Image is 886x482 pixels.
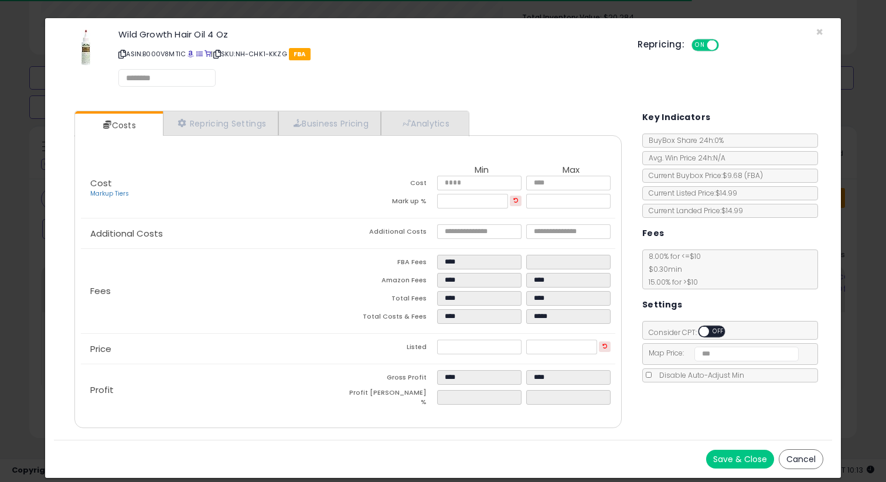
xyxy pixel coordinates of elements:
[81,385,348,395] p: Profit
[118,45,620,63] p: ASIN: B000V8MTIC | SKU: NH-CHK1-KKZG
[75,114,162,137] a: Costs
[744,170,763,180] span: ( FBA )
[81,344,348,354] p: Price
[81,229,348,238] p: Additional Costs
[723,170,763,180] span: $9.68
[205,49,211,59] a: Your listing only
[437,165,526,176] th: Min
[348,291,437,309] td: Total Fees
[81,286,348,296] p: Fees
[348,224,437,242] td: Additional Costs
[526,165,615,176] th: Max
[348,388,437,410] td: Profit [PERSON_NAME] %
[779,449,823,469] button: Cancel
[642,298,682,312] h5: Settings
[278,111,381,135] a: Business Pricing
[348,194,437,212] td: Mark up %
[289,48,311,60] span: FBA
[643,188,737,198] span: Current Listed Price: $14.99
[81,30,90,65] img: 41Y-cvRBYHL._SL60_.jpg
[643,348,799,358] span: Map Price:
[643,251,701,287] span: 8.00 % for <= $10
[188,49,194,59] a: BuyBox page
[348,309,437,327] td: Total Costs & Fees
[348,273,437,291] td: Amazon Fees
[642,110,711,125] h5: Key Indicators
[118,30,620,39] h3: Wild Growth Hair Oil 4 Oz
[163,111,279,135] a: Repricing Settings
[816,23,823,40] span: ×
[706,450,774,469] button: Save & Close
[643,135,724,145] span: BuyBox Share 24h: 0%
[348,340,437,358] td: Listed
[348,255,437,273] td: FBA Fees
[643,206,743,216] span: Current Landed Price: $14.99
[638,40,684,49] h5: Repricing:
[643,264,682,274] span: $0.30 min
[81,179,348,199] p: Cost
[348,176,437,194] td: Cost
[709,327,728,337] span: OFF
[90,189,129,198] a: Markup Tiers
[196,49,203,59] a: All offer listings
[643,277,698,287] span: 15.00 % for > $10
[348,370,437,388] td: Gross Profit
[642,226,664,241] h5: Fees
[643,327,741,337] span: Consider CPT:
[717,40,736,50] span: OFF
[381,111,468,135] a: Analytics
[643,153,725,163] span: Avg. Win Price 24h: N/A
[643,170,763,180] span: Current Buybox Price:
[653,370,744,380] span: Disable Auto-Adjust Min
[693,40,707,50] span: ON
